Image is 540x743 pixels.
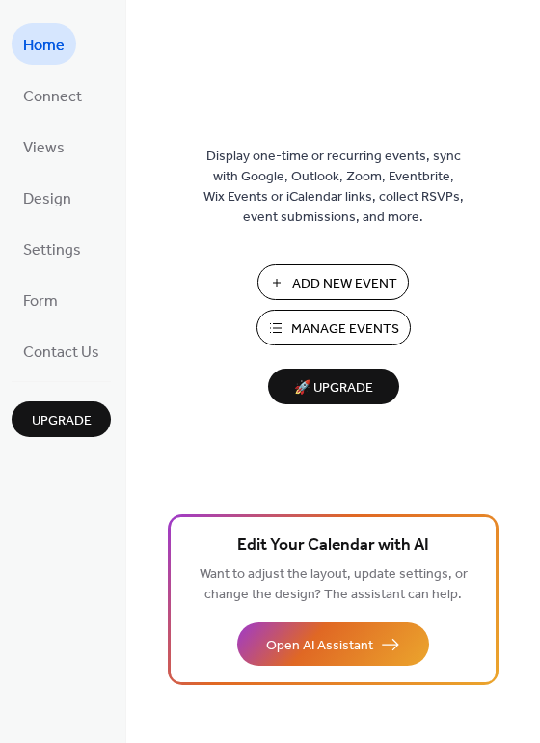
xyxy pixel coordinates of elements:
[12,23,76,65] a: Home
[12,401,111,437] button: Upgrade
[237,533,429,560] span: Edit Your Calendar with AI
[32,411,92,431] span: Upgrade
[23,184,71,214] span: Design
[268,369,399,404] button: 🚀 Upgrade
[292,274,397,294] span: Add New Event
[23,31,65,61] span: Home
[237,622,429,666] button: Open AI Assistant
[12,177,83,218] a: Design
[23,133,65,163] span: Views
[12,125,76,167] a: Views
[280,375,388,401] span: 🚀 Upgrade
[291,319,399,340] span: Manage Events
[257,264,409,300] button: Add New Event
[203,147,464,228] span: Display one-time or recurring events, sync with Google, Outlook, Zoom, Eventbrite, Wix Events or ...
[266,636,373,656] span: Open AI Assistant
[23,287,58,316] span: Form
[12,330,111,371] a: Contact Us
[200,562,468,608] span: Want to adjust the layout, update settings, or change the design? The assistant can help.
[256,310,411,345] button: Manage Events
[23,82,82,112] span: Connect
[23,338,99,368] span: Contact Us
[12,74,94,116] a: Connect
[23,235,81,265] span: Settings
[12,279,69,320] a: Form
[12,228,93,269] a: Settings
